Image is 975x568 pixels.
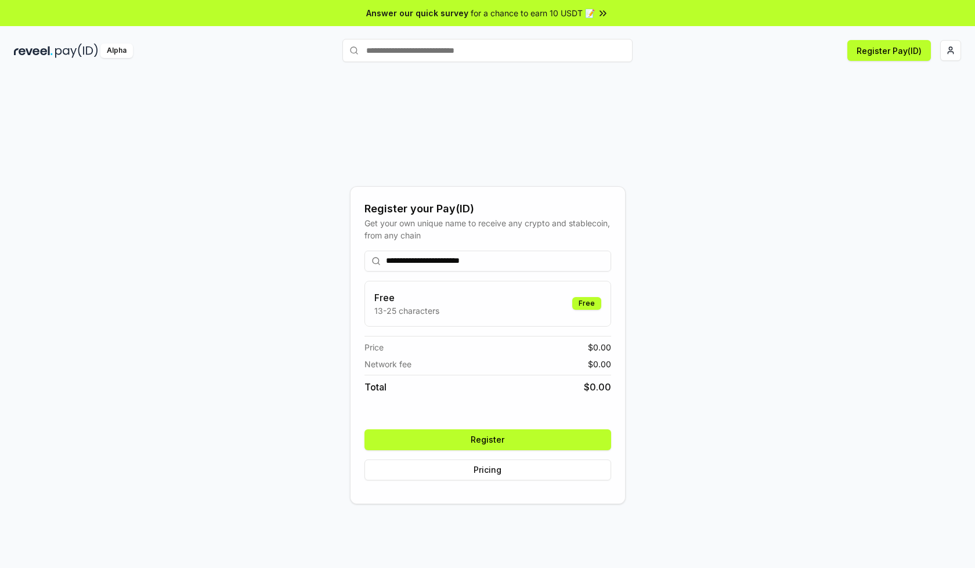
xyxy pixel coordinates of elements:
img: reveel_dark [14,44,53,58]
span: Network fee [364,358,411,370]
span: $ 0.00 [584,380,611,394]
button: Pricing [364,460,611,480]
span: $ 0.00 [588,358,611,370]
img: pay_id [55,44,98,58]
button: Register Pay(ID) [847,40,931,61]
div: Alpha [100,44,133,58]
h3: Free [374,291,439,305]
div: Register your Pay(ID) [364,201,611,217]
div: Free [572,297,601,310]
p: 13-25 characters [374,305,439,317]
span: Price [364,341,384,353]
div: Get your own unique name to receive any crypto and stablecoin, from any chain [364,217,611,241]
span: Answer our quick survey [366,7,468,19]
span: Total [364,380,387,394]
span: $ 0.00 [588,341,611,353]
button: Register [364,429,611,450]
span: for a chance to earn 10 USDT 📝 [471,7,595,19]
